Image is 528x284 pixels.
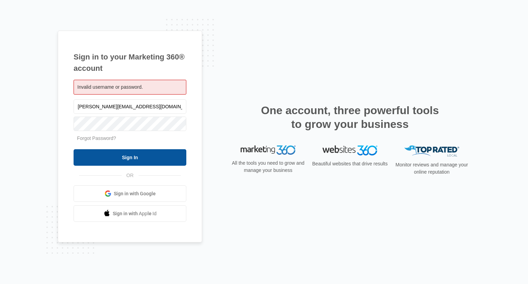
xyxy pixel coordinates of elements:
[74,51,186,74] h1: Sign in to your Marketing 360® account
[404,145,459,157] img: Top Rated Local
[241,145,296,155] img: Marketing 360
[393,161,470,176] p: Monitor reviews and manage your online reputation
[230,160,307,174] p: All the tools you need to grow and manage your business
[114,190,156,197] span: Sign in with Google
[113,210,157,217] span: Sign in with Apple Id
[74,99,186,114] input: Email
[74,205,186,222] a: Sign in with Apple Id
[122,172,139,179] span: OR
[322,145,377,155] img: Websites 360
[74,149,186,166] input: Sign In
[311,160,388,167] p: Beautiful websites that drive results
[77,135,116,141] a: Forgot Password?
[77,84,143,90] span: Invalid username or password.
[259,103,441,131] h2: One account, three powerful tools to grow your business
[74,185,186,202] a: Sign in with Google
